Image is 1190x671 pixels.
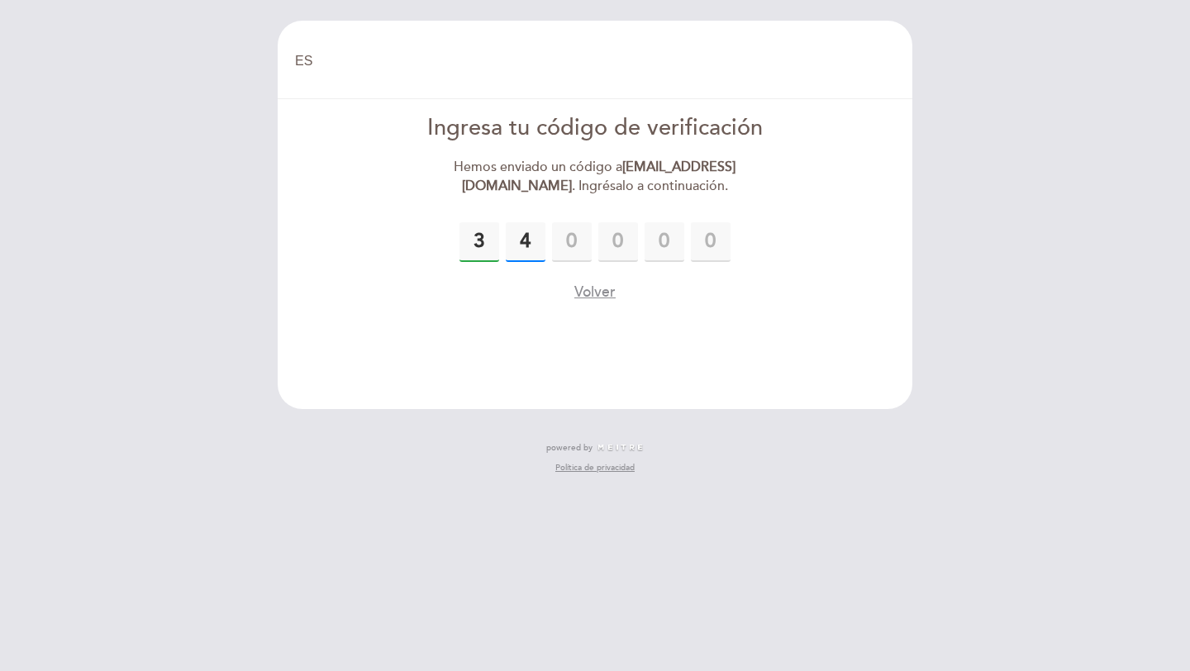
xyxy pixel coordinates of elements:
[506,222,545,262] input: 0
[597,444,644,452] img: MEITRE
[691,222,731,262] input: 0
[546,442,593,454] span: powered by
[552,222,592,262] input: 0
[546,442,644,454] a: powered by
[598,222,638,262] input: 0
[555,462,635,474] a: Política de privacidad
[459,222,499,262] input: 0
[574,282,616,302] button: Volver
[406,112,785,145] div: Ingresa tu código de verificación
[462,159,736,194] strong: [EMAIL_ADDRESS][DOMAIN_NAME]
[406,158,785,196] div: Hemos enviado un código a . Ingrésalo a continuación.
[645,222,684,262] input: 0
